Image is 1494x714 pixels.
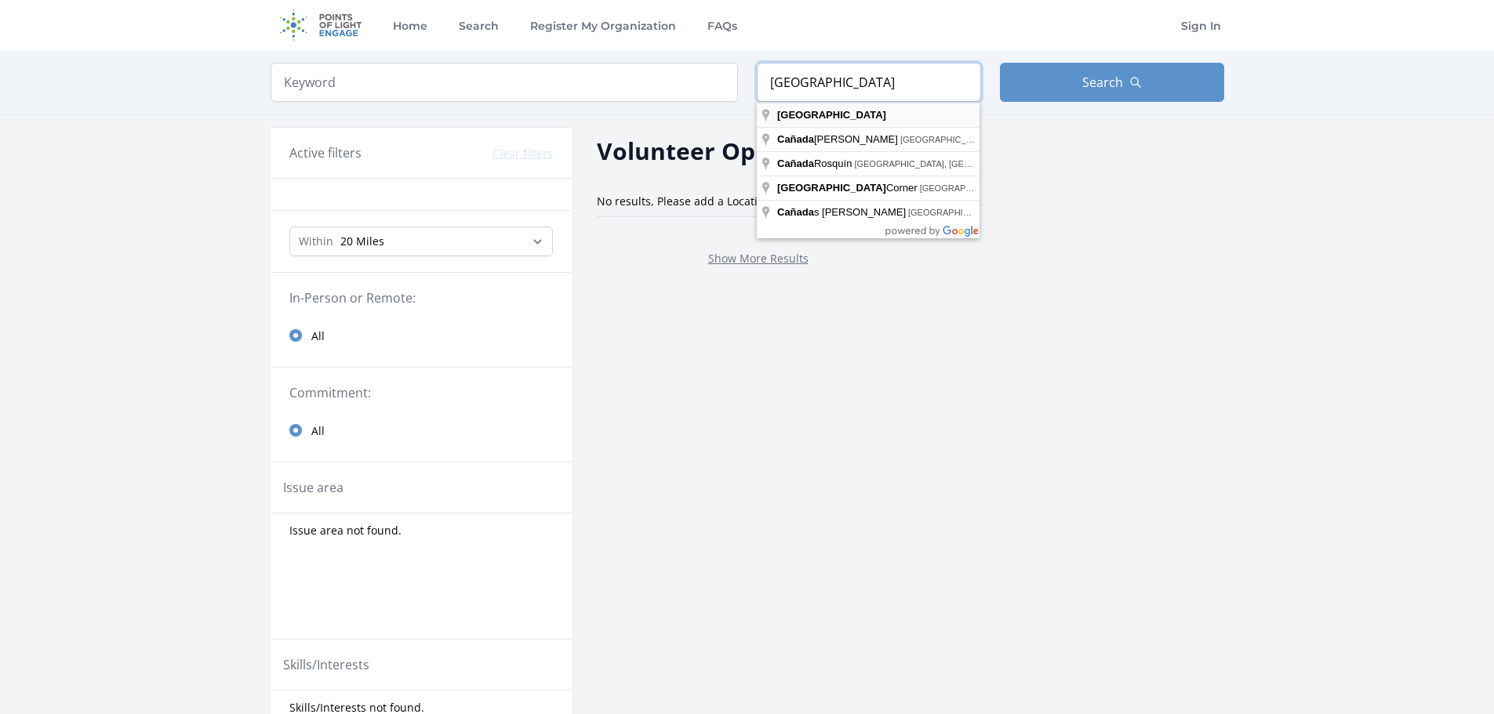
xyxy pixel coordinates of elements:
span: Cañada [777,158,814,169]
span: Rosquín [777,158,854,169]
span: [GEOGRAPHIC_DATA] [777,109,886,121]
span: All [311,328,325,344]
span: [GEOGRAPHIC_DATA], [GEOGRAPHIC_DATA] [900,135,1085,144]
h3: Active filters [289,143,362,162]
span: s [PERSON_NAME] [777,206,908,218]
span: [PERSON_NAME] [777,133,900,145]
span: [GEOGRAPHIC_DATA], [GEOGRAPHIC_DATA] [854,159,1038,169]
span: Corner [777,182,920,194]
span: Cañada [777,206,814,218]
input: Keyword [271,63,738,102]
span: Search [1082,73,1123,92]
legend: Issue area [283,478,344,497]
legend: In-Person or Remote: [289,288,553,307]
a: All [271,320,572,351]
span: [GEOGRAPHIC_DATA], [GEOGRAPHIC_DATA] [908,208,1092,217]
span: All [311,423,325,439]
span: [GEOGRAPHIC_DATA] [777,182,886,194]
button: Search [1000,63,1224,102]
a: Show More Results [708,251,809,266]
span: No results, Please add a Location or Keyword for best results. [597,194,920,208]
select: Search Radius [289,227,553,256]
span: Issue area not found. [289,523,402,538]
legend: Commitment: [289,383,553,402]
legend: Skills/Interests [283,655,369,674]
span: [GEOGRAPHIC_DATA], [GEOGRAPHIC_DATA], [GEOGRAPHIC_DATA] [920,183,1199,193]
h2: Volunteer Opportunities [597,133,888,169]
input: Location [757,63,981,102]
a: All [271,415,572,446]
span: Cañada [777,133,814,145]
button: Clear filters [493,146,553,161]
